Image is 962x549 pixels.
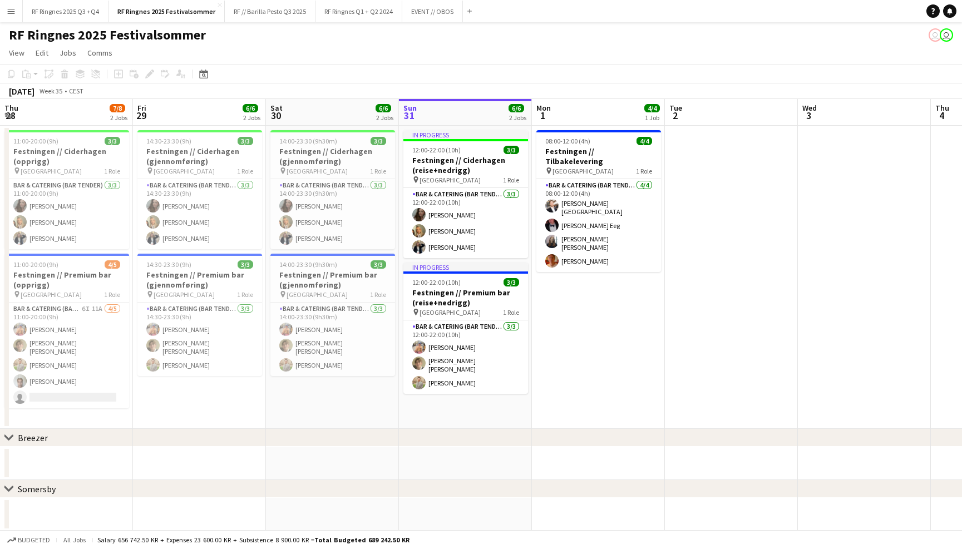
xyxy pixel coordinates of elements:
[4,103,18,113] span: Thu
[4,270,129,290] h3: Festningen // Premium bar (opprigg)
[536,103,551,113] span: Mon
[225,1,315,22] button: RF // Barilla Pesto Q3 2025
[287,290,348,299] span: [GEOGRAPHIC_DATA]
[279,137,337,145] span: 14:00-23:30 (9h30m)
[270,254,395,376] app-job-card: 14:00-23:30 (9h30m)3/3Festningen // Premium bar (gjennomføring) [GEOGRAPHIC_DATA]1 RoleBar & Cate...
[270,130,395,249] app-job-card: 14:00-23:30 (9h30m)3/3Festningen // Ciderhagen (gjennomføring) [GEOGRAPHIC_DATA]1 RoleBar & Cater...
[4,254,129,408] div: 11:00-20:00 (9h)4/5Festningen // Premium bar (opprigg) [GEOGRAPHIC_DATA]1 RoleBar & Catering (Bar...
[644,104,660,112] span: 4/4
[935,103,949,113] span: Thu
[238,137,253,145] span: 3/3
[504,146,519,154] span: 3/3
[403,320,528,394] app-card-role: Bar & Catering (Bar Tender)3/312:00-22:00 (10h)[PERSON_NAME][PERSON_NAME] [PERSON_NAME][PERSON_NAME]
[636,167,652,175] span: 1 Role
[535,109,551,122] span: 1
[940,28,953,42] app-user-avatar: Mille Berger
[370,290,386,299] span: 1 Role
[668,109,682,122] span: 2
[137,146,262,166] h3: Festningen // Ciderhagen (gjennomføring)
[237,167,253,175] span: 1 Role
[9,27,206,43] h1: RF Ringnes 2025 Festivalsommer
[504,278,519,286] span: 3/3
[279,260,337,269] span: 14:00-23:30 (9h30m)
[21,290,82,299] span: [GEOGRAPHIC_DATA]
[105,260,120,269] span: 4/5
[269,109,283,122] span: 30
[110,113,127,122] div: 2 Jobs
[270,103,283,113] span: Sat
[403,155,528,175] h3: Festningen // Ciderhagen (reise+nedrigg)
[18,536,50,544] span: Budgeted
[403,263,528,394] app-job-card: In progress12:00-22:00 (10h)3/3Festningen // Premium bar (reise+nedrigg) [GEOGRAPHIC_DATA]1 RoleB...
[314,536,410,544] span: Total Budgeted 689 242.50 KR
[18,432,48,443] div: Breezer
[243,113,260,122] div: 2 Jobs
[83,46,117,60] a: Comms
[371,260,386,269] span: 3/3
[110,104,125,112] span: 7/8
[536,130,661,272] div: 08:00-12:00 (4h)4/4Festningen // Tilbakelevering [GEOGRAPHIC_DATA]1 RoleBar & Catering (Bar Tende...
[9,48,24,58] span: View
[403,130,528,258] app-job-card: In progress12:00-22:00 (10h)3/3Festningen // Ciderhagen (reise+nedrigg) [GEOGRAPHIC_DATA]1 RoleBa...
[137,103,146,113] span: Fri
[37,87,65,95] span: Week 35
[136,109,146,122] span: 29
[287,167,348,175] span: [GEOGRAPHIC_DATA]
[137,254,262,376] app-job-card: 14:30-23:30 (9h)3/3Festningen // Premium bar (gjennomføring) [GEOGRAPHIC_DATA]1 RoleBar & Caterin...
[645,113,659,122] div: 1 Job
[376,113,393,122] div: 2 Jobs
[315,1,402,22] button: RF Ringnes Q1 + Q2 2024
[503,176,519,184] span: 1 Role
[105,137,120,145] span: 3/3
[104,290,120,299] span: 1 Role
[536,146,661,166] h3: Festningen // Tilbakelevering
[403,103,417,113] span: Sun
[31,46,53,60] a: Edit
[55,46,81,60] a: Jobs
[403,263,528,271] div: In progress
[402,109,417,122] span: 31
[509,113,526,122] div: 2 Jobs
[403,130,528,139] div: In progress
[4,130,129,249] app-job-card: 11:00-20:00 (9h)3/3Festningen // Ciderhagen (opprigg) [GEOGRAPHIC_DATA]1 RoleBar & Catering (Bar ...
[4,179,129,249] app-card-role: Bar & Catering (Bar Tender)3/311:00-20:00 (9h)[PERSON_NAME][PERSON_NAME][PERSON_NAME]
[146,137,191,145] span: 14:30-23:30 (9h)
[536,179,661,272] app-card-role: Bar & Catering (Bar Tender)4/408:00-12:00 (4h)[PERSON_NAME][GEOGRAPHIC_DATA][PERSON_NAME] Eeg[PER...
[137,270,262,290] h3: Festningen // Premium bar (gjennomføring)
[238,260,253,269] span: 3/3
[137,179,262,249] app-card-role: Bar & Catering (Bar Tender)3/314:30-23:30 (9h)[PERSON_NAME][PERSON_NAME][PERSON_NAME]
[929,28,942,42] app-user-avatar: Mille Berger
[403,288,528,308] h3: Festningen // Premium bar (reise+nedrigg)
[36,48,48,58] span: Edit
[237,290,253,299] span: 1 Role
[4,46,29,60] a: View
[270,146,395,166] h3: Festningen // Ciderhagen (gjennomføring)
[3,109,18,122] span: 28
[370,167,386,175] span: 1 Role
[802,103,817,113] span: Wed
[23,1,108,22] button: RF Ringnes 2025 Q3 +Q4
[154,290,215,299] span: [GEOGRAPHIC_DATA]
[412,278,461,286] span: 12:00-22:00 (10h)
[402,1,463,22] button: EVENT // OBOS
[137,303,262,376] app-card-role: Bar & Catering (Bar Tender)3/314:30-23:30 (9h)[PERSON_NAME][PERSON_NAME] [PERSON_NAME][PERSON_NAME]
[21,167,82,175] span: [GEOGRAPHIC_DATA]
[403,188,528,258] app-card-role: Bar & Catering (Bar Tender)3/312:00-22:00 (10h)[PERSON_NAME][PERSON_NAME][PERSON_NAME]
[270,179,395,249] app-card-role: Bar & Catering (Bar Tender)3/314:00-23:30 (9h30m)[PERSON_NAME][PERSON_NAME][PERSON_NAME]
[108,1,225,22] button: RF Ringnes 2025 Festivalsommer
[376,104,391,112] span: 6/6
[154,167,215,175] span: [GEOGRAPHIC_DATA]
[509,104,524,112] span: 6/6
[6,534,52,546] button: Budgeted
[104,167,120,175] span: 1 Role
[801,109,817,122] span: 3
[270,270,395,290] h3: Festningen // Premium bar (gjennomføring)
[87,48,112,58] span: Comms
[97,536,410,544] div: Salary 656 742.50 KR + Expenses 23 600.00 KR + Subsistence 8 900.00 KR =
[13,137,58,145] span: 11:00-20:00 (9h)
